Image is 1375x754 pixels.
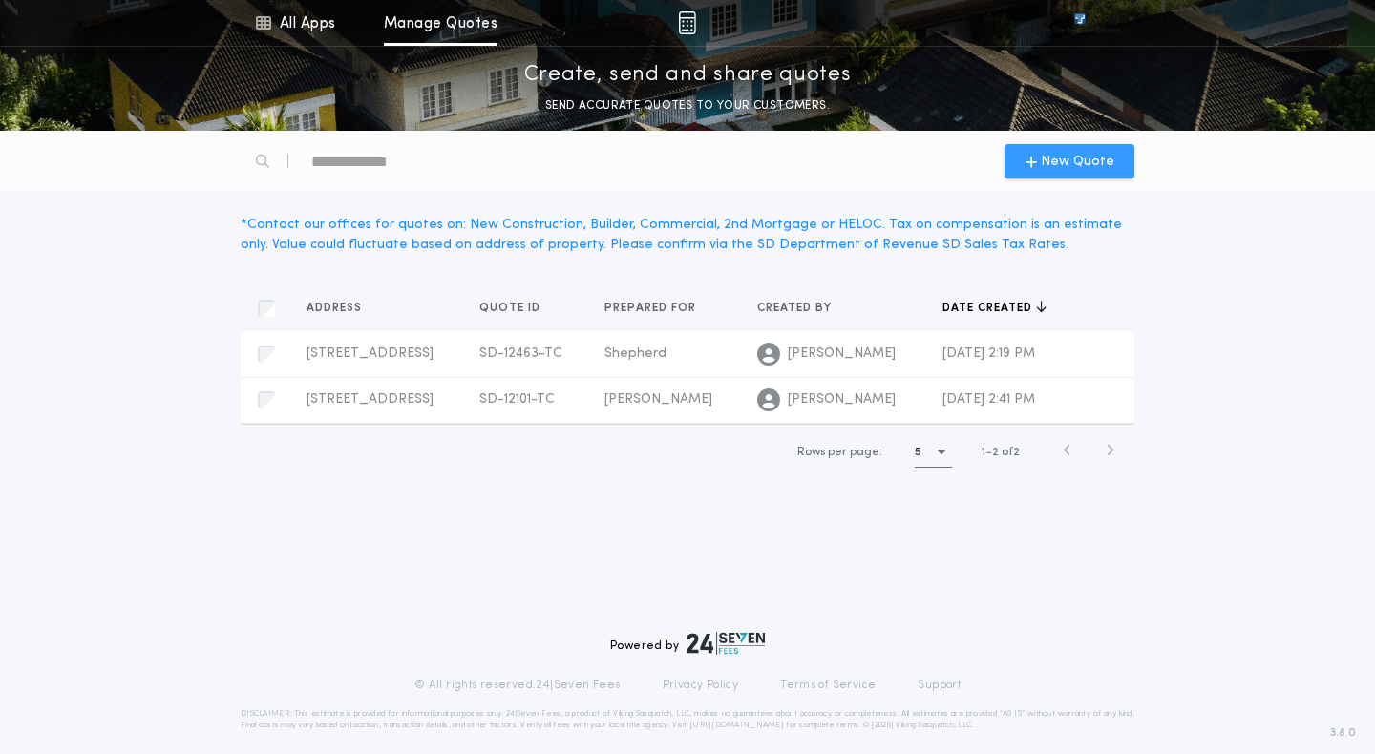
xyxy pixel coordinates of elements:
[915,443,921,462] h1: 5
[780,678,876,693] a: Terms of Service
[757,299,846,318] button: Created by
[918,678,961,693] a: Support
[1002,444,1020,461] span: of 2
[479,392,555,407] span: SD-12101-TC
[982,447,985,458] span: 1
[942,346,1035,361] span: [DATE] 2:19 PM
[479,346,562,361] span: SD-12463-TC
[797,447,882,458] span: Rows per page:
[604,301,700,316] span: Prepared for
[241,215,1134,255] div: * Contact our offices for quotes on: New Construction, Builder, Commercial, 2nd Mortgage or HELOC...
[788,345,896,364] span: [PERSON_NAME]
[604,392,712,407] span: [PERSON_NAME]
[307,299,376,318] button: Address
[307,301,366,316] span: Address
[604,346,666,361] span: Shepherd
[479,301,544,316] span: Quote ID
[524,60,852,91] p: Create, send and share quotes
[678,11,696,34] img: img
[545,96,830,115] p: SEND ACCURATE QUOTES TO YOUR CUSTOMERS.
[479,299,555,318] button: Quote ID
[942,392,1035,407] span: [DATE] 2:41 PM
[992,447,999,458] span: 2
[241,708,1134,731] p: DISCLAIMER: This estimate is provided for informational purposes only. 24|Seven Fees, a product o...
[757,301,836,316] span: Created by
[610,632,765,655] div: Powered by
[915,437,952,468] button: 5
[663,678,739,693] a: Privacy Policy
[942,299,1047,318] button: Date created
[414,678,621,693] p: © All rights reserved. 24|Seven Fees
[689,722,784,729] a: [URL][DOMAIN_NAME]
[788,390,896,409] span: [PERSON_NAME]
[1040,13,1120,32] img: vs-icon
[687,632,765,655] img: logo
[307,392,434,407] span: [STREET_ADDRESS]
[1041,152,1114,172] span: New Quote
[942,301,1036,316] span: Date created
[307,346,434,361] span: [STREET_ADDRESS]
[1330,724,1356,742] span: 3.8.0
[1005,144,1134,178] button: New Quote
